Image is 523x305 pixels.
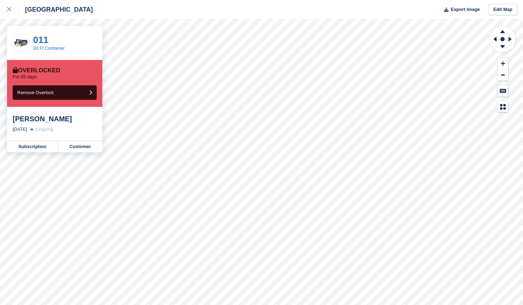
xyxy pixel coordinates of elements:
span: Remove Overlock [17,90,54,95]
button: Remove Overlock [13,85,97,100]
div: [GEOGRAPHIC_DATA] [19,5,93,14]
button: Keyboard Shortcuts [498,85,508,97]
button: Zoom In [498,58,508,69]
img: arrow-right-light-icn-cde0832a797a2874e46488d9cf13f60e5c3a73dbe684e267c42b8395dfbc2abf.svg [30,128,33,131]
p: For 85 days [13,74,37,80]
a: 011 [33,35,48,45]
a: Edit Map [488,4,517,16]
a: 20 Ft Container [33,45,65,51]
button: Map Legend [498,101,508,112]
a: Subscription [7,141,58,152]
div: [PERSON_NAME] [13,115,97,123]
button: Zoom Out [498,69,508,81]
span: Export Image [451,6,480,13]
div: [DATE] [13,126,27,133]
img: 20-ft-container%20(34).jpg [13,37,29,49]
div: Overlocked [13,67,60,74]
a: Customer [58,141,102,152]
div: Ongoing [36,126,53,133]
button: Export Image [440,4,480,16]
